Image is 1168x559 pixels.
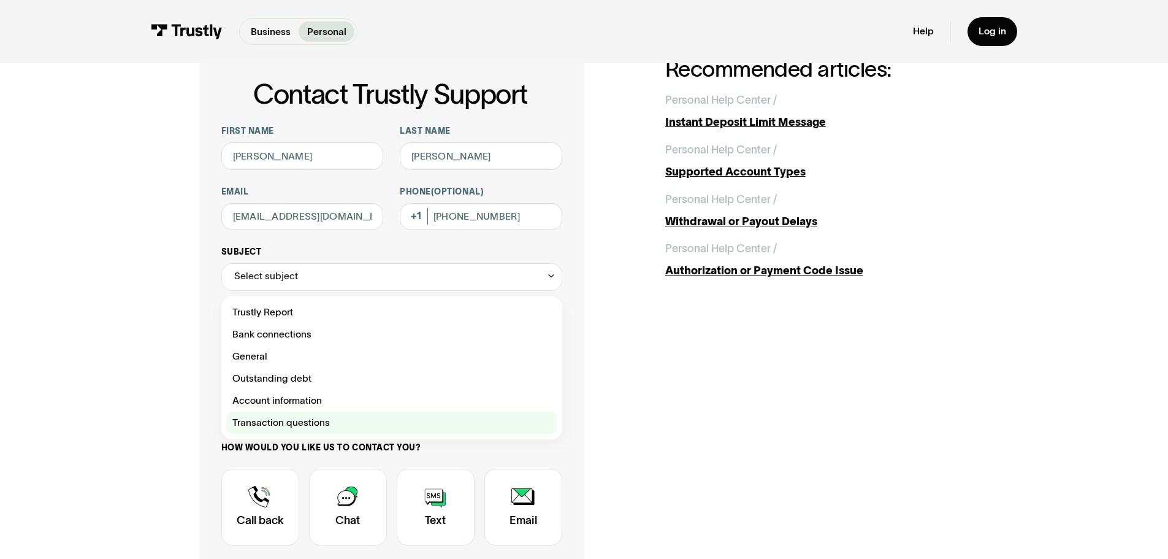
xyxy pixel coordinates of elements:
[979,25,1006,37] div: Log in
[665,214,969,230] div: Withdrawal or Payout Delays
[431,187,484,196] span: (Optional)
[307,25,346,39] p: Personal
[400,203,562,231] input: (555) 555-5555
[665,114,969,131] div: Instant Deposit Limit Message
[232,349,267,365] span: General
[151,24,223,39] img: Trustly Logo
[232,371,311,387] span: Outstanding debt
[665,191,969,230] a: Personal Help Center /Withdrawal or Payout Delays
[665,92,777,109] div: Personal Help Center /
[221,126,384,137] label: First name
[232,304,293,321] span: Trustly Report
[221,247,562,258] label: Subject
[665,164,969,180] div: Supported Account Types
[665,241,969,279] a: Personal Help Center /Authorization or Payment Code Issue
[221,203,384,231] input: alex@mail.com
[219,79,562,109] h1: Contact Trustly Support
[913,25,934,37] a: Help
[221,442,562,453] label: How would you like us to contact you?
[968,17,1017,46] a: Log in
[251,25,291,39] p: Business
[665,92,969,131] a: Personal Help Center /Instant Deposit Limit Message
[232,393,322,409] span: Account information
[665,191,777,208] div: Personal Help Center /
[400,187,562,198] label: Phone
[299,21,354,42] a: Personal
[665,57,969,81] h2: Recommended articles:
[242,21,299,42] a: Business
[400,142,562,170] input: Howard
[221,263,562,291] div: Select subject
[665,241,777,257] div: Personal Help Center /
[400,126,562,137] label: Last name
[665,263,969,279] div: Authorization or Payment Code Issue
[665,142,969,180] a: Personal Help Center /Supported Account Types
[232,326,311,343] span: Bank connections
[665,142,777,158] div: Personal Help Center /
[232,415,330,431] span: Transaction questions
[221,142,384,170] input: Alex
[234,268,298,285] div: Select subject
[221,291,562,439] nav: Select subject
[221,187,384,198] label: Email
